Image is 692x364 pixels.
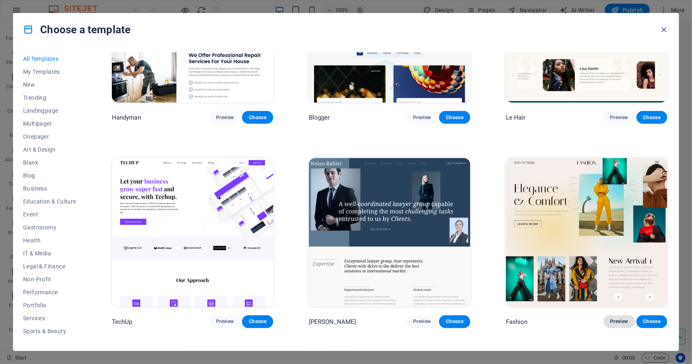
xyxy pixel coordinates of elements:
span: IT & Media [23,250,76,257]
span: Choose [249,114,266,121]
span: Blank [23,159,76,166]
span: Choose [249,319,266,325]
span: Business [23,185,76,192]
button: Preview [604,315,634,328]
button: Gastronomy [23,221,76,234]
button: My Templates [23,65,76,78]
button: Trending [23,91,76,104]
button: Portfolio [23,299,76,312]
button: Legal & Finance [23,260,76,273]
button: IT & Media [23,247,76,260]
button: Choose [439,315,470,328]
span: Event [23,211,76,218]
button: Business [23,182,76,195]
button: Onepager [23,130,76,143]
button: Preview [407,111,437,124]
button: Choose [242,111,273,124]
span: Preview [610,114,628,121]
p: Fashion [506,318,528,326]
span: Education & Culture [23,198,76,205]
button: Non-Profit [23,273,76,286]
span: Performance [23,289,76,295]
span: Choose [446,114,463,121]
span: Gastronomy [23,224,76,231]
span: Multipager [23,120,76,127]
span: My Templates [23,69,76,75]
button: Preview [407,315,437,328]
span: Choose [643,319,661,325]
h4: Choose a template [23,23,131,36]
button: Blog [23,169,76,182]
button: Preview [210,315,240,328]
span: Preview [413,319,431,325]
span: Preview [413,114,431,121]
button: Choose [636,315,667,328]
span: Health [23,237,76,244]
button: New [23,78,76,91]
span: Legal & Finance [23,263,76,270]
button: Blank [23,156,76,169]
span: Preview [216,114,234,121]
p: Handyman [112,113,141,122]
p: Le Hair [506,113,526,122]
img: Nolan-Bahler [309,158,470,307]
span: Services [23,315,76,321]
span: Preview [610,319,628,325]
p: Blogger [309,113,330,122]
span: Sports & Beauty [23,328,76,334]
button: Education & Culture [23,195,76,208]
button: Choose [242,315,273,328]
p: TechUp [112,318,133,326]
span: All Templates [23,56,76,62]
button: Art & Design [23,143,76,156]
button: Event [23,208,76,221]
button: Choose [439,111,470,124]
span: Preview [216,319,234,325]
button: Preview [210,111,240,124]
img: Fashion [506,158,667,307]
button: Performance [23,286,76,299]
span: Choose [643,114,661,121]
span: Blog [23,172,76,179]
img: TechUp [112,158,273,307]
span: Choose [446,319,463,325]
button: Health [23,234,76,247]
span: Onepager [23,133,76,140]
span: Art & Design [23,146,76,153]
button: Landingpage [23,104,76,117]
span: Portfolio [23,302,76,308]
p: [PERSON_NAME] [309,318,356,326]
button: Sports & Beauty [23,325,76,338]
button: Trades [23,338,76,351]
span: Trending [23,94,76,101]
button: Multipager [23,117,76,130]
button: Preview [604,111,634,124]
button: All Templates [23,52,76,65]
span: New [23,81,76,88]
span: Landingpage [23,107,76,114]
button: Services [23,312,76,325]
span: Non-Profit [23,276,76,283]
button: Choose [636,111,667,124]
